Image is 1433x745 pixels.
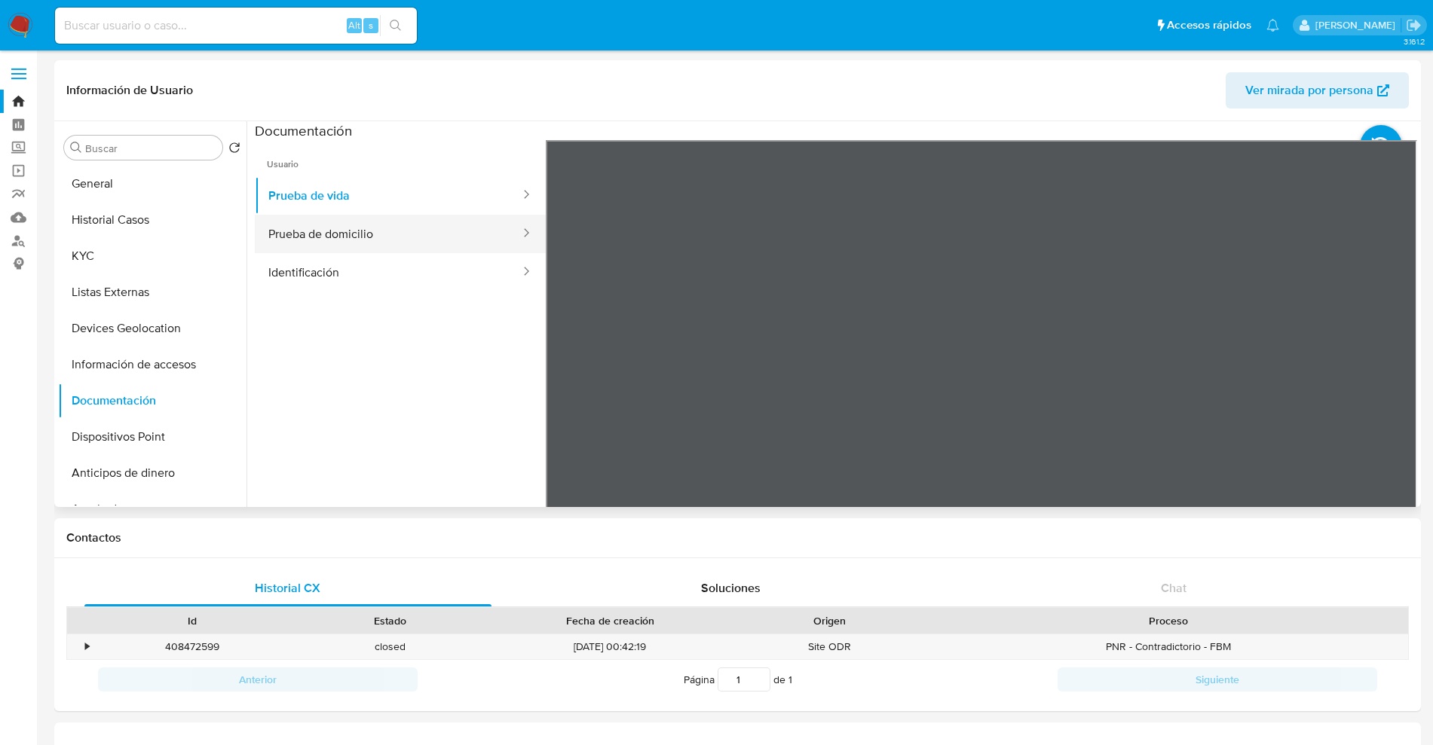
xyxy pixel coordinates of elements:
[58,419,246,455] button: Dispositivos Point
[929,634,1408,659] div: PNR - Contradictorio - FBM
[380,15,411,36] button: search-icon
[104,613,280,628] div: Id
[348,18,360,32] span: Alt
[1245,72,1373,108] span: Ver mirada por persona
[66,530,1409,545] h1: Contactos
[788,672,792,687] span: 1
[85,142,216,155] input: Buscar
[55,16,417,35] input: Buscar usuario o caso...
[93,634,291,659] div: 408472599
[255,579,320,597] span: Historial CX
[1058,667,1377,692] button: Siguiente
[291,634,488,659] div: closed
[684,667,792,692] span: Página de
[369,18,373,32] span: s
[58,274,246,310] button: Listas Externas
[939,613,1398,628] div: Proceso
[1266,19,1279,32] a: Notificaciones
[66,83,193,98] h1: Información de Usuario
[58,310,246,347] button: Devices Geolocation
[1167,17,1251,33] span: Accesos rápidos
[701,579,761,597] span: Soluciones
[58,347,246,383] button: Información de accesos
[489,634,731,659] div: [DATE] 00:42:19
[1226,72,1409,108] button: Ver mirada por persona
[58,383,246,419] button: Documentación
[58,202,246,238] button: Historial Casos
[58,238,246,274] button: KYC
[70,142,82,154] button: Buscar
[742,613,918,628] div: Origen
[1406,17,1422,33] a: Salir
[58,491,246,527] button: Aprobadores
[98,667,418,692] button: Anterior
[302,613,478,628] div: Estado
[58,455,246,491] button: Anticipos de dinero
[1161,579,1187,597] span: Chat
[228,142,240,158] button: Volver al orden por defecto
[500,613,721,628] div: Fecha de creación
[1315,18,1401,32] p: yael.arizperojo@mercadolibre.com.mx
[85,640,89,654] div: •
[58,166,246,202] button: General
[731,634,929,659] div: Site ODR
